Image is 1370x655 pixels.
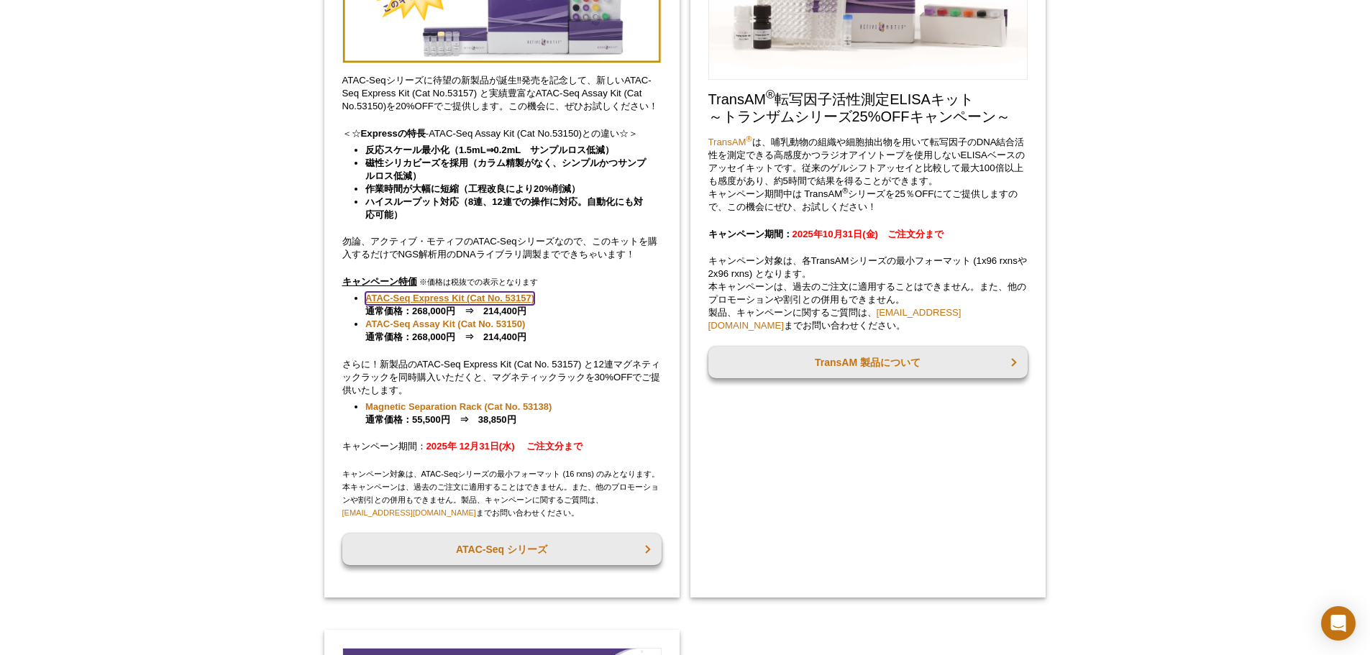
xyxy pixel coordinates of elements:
[365,183,580,194] strong: 作業時間が大幅に短縮（工程改良により20%削減）
[342,533,662,565] a: ATAC-Seq シリーズ
[365,145,614,155] strong: 反応スケール最小化（1.5mL⇒0.2mL サンプルロス低減）
[342,470,659,517] span: キャンペーン対象は、ATAC-Seqシリーズの最小フォーマット (16 rxns) のみとなります。 本キャンペーンは、過去のご注文に適用することはできません。また、他のプロモーションや割引との...
[708,136,1028,214] p: は、哺乳動物の組織や細胞抽出物を用いて転写因子のDNA結合活性を測定できる高感度かつラジオアイソトープを使用しないELISAベースのアッセイキットです。従来のゲルシフトアッセイと比較して最大10...
[342,74,662,113] p: ATAC-Seqシリーズに待望の新製品が誕生‼発売を記念して、新しいATAC-Seq Express Kit (Cat No.53157) と実績豊富なATAC-Seq Assay Kit (C...
[342,508,476,517] a: [EMAIL_ADDRESS][DOMAIN_NAME]
[1321,606,1356,641] div: Open Intercom Messenger
[365,318,525,331] a: ATAC-Seq Assay Kit (Cat No. 53150)
[708,91,1028,125] h2: TransAM 転写因子活性測定ELISAキット ～トランザムシリーズ25%OFFキャンペーン～
[365,401,552,425] strong: 通常価格：55,500円 ⇒ 38,850円
[365,157,646,181] strong: 磁性シリカビーズを採用（カラム精製がなく、シンプルかつサンプルロス低減）
[342,440,662,453] p: キャンペーン期間：
[342,127,662,140] p: ＜☆ -ATAC-Seq Assay Kit (Cat No.53150)との違い☆＞
[365,196,643,220] strong: ハイスループット対応（8連、12連での操作に対応。自動化にも対応可能）
[708,229,944,239] strong: キャンペーン期間：
[342,358,662,397] p: さらに！新製品のATAC-Seq Express Kit (Cat No. 53157) と12連マグネティックラックを同時購入いただくと、マグネティックラックを30%OFFでご提供いたします。
[365,400,552,413] a: Magnetic Separation Rack (Cat No. 53138)
[342,235,662,261] p: 勿論、アクティブ・モティフのATAC-Seqシリーズなので、このキットを購入するだけでNGS解析用のDNAライブラリ調製までできちゃいます！
[746,134,752,142] sup: ®
[708,255,1028,332] p: キャンペーン対象は、各TransAMシリーズの最小フォーマット (1x96 rxnsや2x96 rxns) となります。 本キャンペーンは、過去のご注文に適用することはできません。また、他のプロ...
[365,293,534,316] strong: 通常価格：268,000円 ⇒ 214,400円
[361,128,426,139] strong: Expressの特長
[793,229,944,239] span: 2025年10月31日(金) ご注文分まで
[365,292,534,305] a: ATAC-Seq Express Kit (Cat No. 53157)
[766,88,775,101] sup: ®
[419,278,538,286] span: ※価格は税抜での表示となります
[708,347,1028,378] a: TransAM 製品について
[342,276,417,287] u: キャンペーン特価
[708,137,752,147] a: TransAM®
[426,441,583,452] strong: 2025年 12月31日(水) ご注文分まで
[365,319,526,342] strong: 通常価格：268,000円 ⇒ 214,400円
[842,185,848,194] sup: ®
